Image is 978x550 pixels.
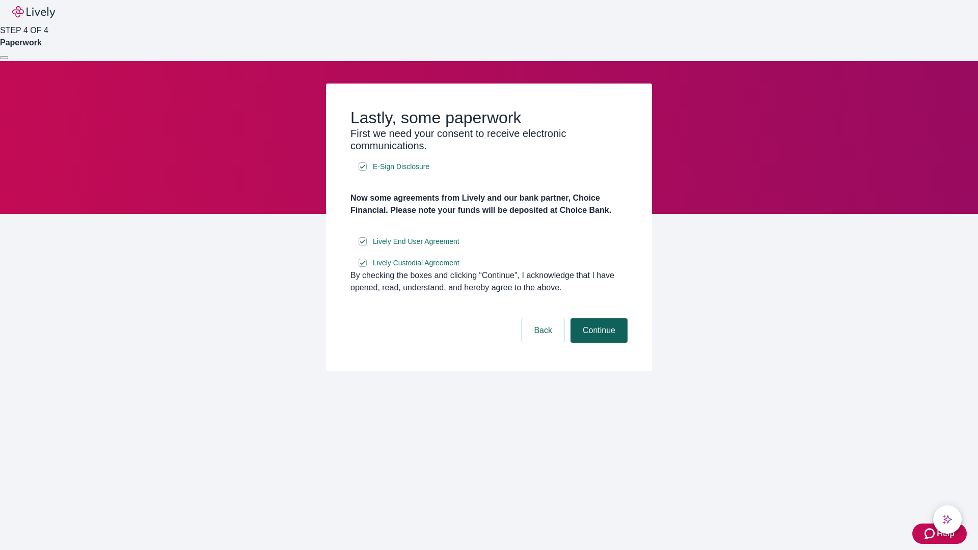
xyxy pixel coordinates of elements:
[373,161,429,172] span: E-Sign Disclosure
[350,127,628,152] h3: First we need your consent to receive electronic communications.
[350,269,628,294] div: By checking the boxes and clicking “Continue", I acknowledge that I have opened, read, understand...
[371,235,461,248] a: e-sign disclosure document
[350,192,628,216] h4: Now some agreements from Lively and our bank partner, Choice Financial. Please note your funds wi...
[925,528,937,540] svg: Zendesk support icon
[371,160,431,173] a: e-sign disclosure document
[12,6,55,18] img: Lively
[373,258,459,268] span: Lively Custodial Agreement
[522,318,564,343] button: Back
[912,524,967,544] button: Zendesk support iconHelp
[937,528,955,540] span: Help
[350,108,628,127] h2: Lastly, some paperwork
[942,514,953,525] svg: Lively AI Assistant
[371,257,461,269] a: e-sign disclosure document
[933,505,962,534] button: chat
[373,236,459,247] span: Lively End User Agreement
[570,318,628,343] button: Continue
